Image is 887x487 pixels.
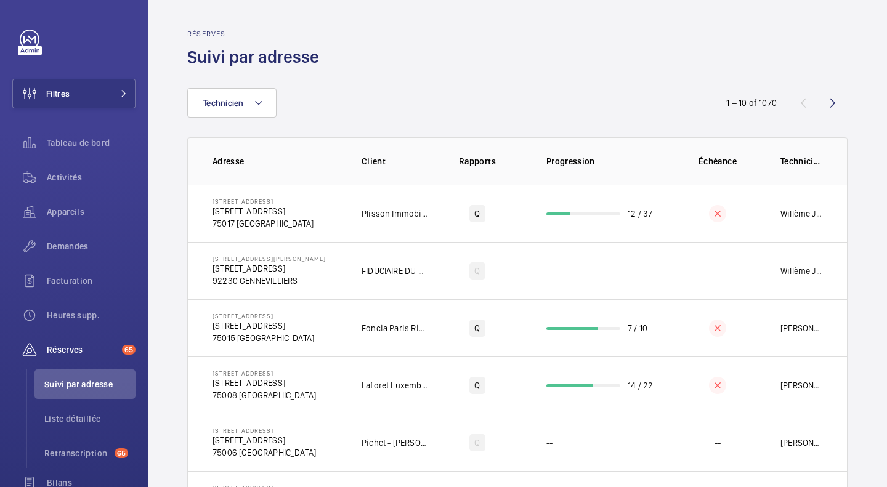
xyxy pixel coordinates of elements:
[122,345,136,355] span: 65
[203,98,244,108] span: Technicien
[546,437,553,449] p: --
[469,320,485,337] div: Q
[469,434,485,451] div: Q
[44,413,136,425] span: Liste détaillée
[213,255,326,262] p: [STREET_ADDRESS][PERSON_NAME]
[12,79,136,108] button: Filtres
[187,46,326,68] h1: Suivi par adresse
[213,427,316,434] p: [STREET_ADDRESS]
[47,137,136,149] span: Tableau de bord
[362,437,428,449] p: Pichet - [PERSON_NAME]
[213,155,342,167] p: Adresse
[362,207,428,220] p: Plisson Immobilier
[546,155,674,167] p: Progression
[362,155,428,167] p: Client
[47,240,136,252] span: Demandes
[213,434,316,446] p: [STREET_ADDRESS]
[683,155,752,167] p: Échéance
[362,379,428,392] p: Laforet Luxembourg Gestion
[437,155,518,167] p: Rapports
[213,217,314,230] p: 75017 [GEOGRAPHIC_DATA]
[47,206,136,218] span: Appareils
[780,437,822,449] p: [PERSON_NAME]
[213,262,326,275] p: [STREET_ADDRESS]
[780,155,822,167] p: Technicien
[469,262,485,280] div: Q
[213,446,316,459] p: 75006 [GEOGRAPHIC_DATA]
[780,207,822,220] p: Willème Joassaint
[115,448,128,458] span: 65
[213,275,326,287] p: 92230 GENNEVILLIERS
[546,265,553,277] p: --
[213,312,314,320] p: [STREET_ADDRESS]
[213,369,316,377] p: [STREET_ADDRESS]
[187,88,277,118] button: Technicien
[213,320,314,332] p: [STREET_ADDRESS]
[628,379,653,392] p: 14 / 22
[213,332,314,344] p: 75015 [GEOGRAPHIC_DATA]
[469,205,485,222] div: Q
[213,377,316,389] p: [STREET_ADDRESS]
[628,207,652,220] p: 12 / 37
[47,275,136,287] span: Facturation
[362,322,428,334] p: Foncia Paris Rive Droite - Marine Tassie
[213,205,314,217] p: [STREET_ADDRESS]
[715,437,721,449] p: --
[780,379,822,392] p: [PERSON_NAME]
[44,378,136,390] span: Suivi par adresse
[362,265,428,277] p: FIDUCIAIRE DU DISTRICT DE PARIS FDP
[213,198,314,205] p: [STREET_ADDRESS]
[213,389,316,401] p: 75008 [GEOGRAPHIC_DATA]
[726,97,777,109] div: 1 – 10 of 1070
[47,309,136,321] span: Heures supp.
[44,447,110,459] span: Retranscription
[780,322,822,334] p: [PERSON_NAME]
[47,344,117,356] span: Réserves
[469,377,485,394] div: Q
[780,265,822,277] p: Willème Joassaint
[46,87,70,100] span: Filtres
[47,171,136,183] span: Activités
[187,30,326,38] h2: Réserves
[628,322,647,334] p: 7 / 10
[715,265,721,277] p: --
